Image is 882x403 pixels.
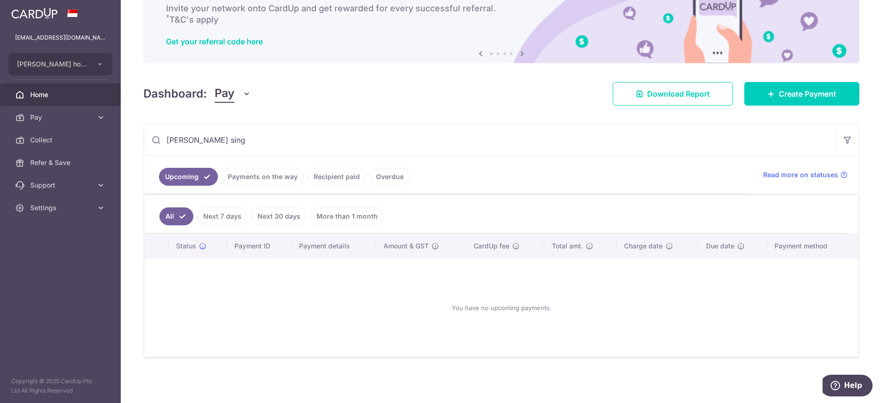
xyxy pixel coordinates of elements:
[30,90,92,99] span: Home
[30,181,92,190] span: Support
[251,207,307,225] a: Next 30 days
[763,170,838,180] span: Read more on statuses
[166,3,837,25] h6: Invite your network onto CardUp and get rewarded for every successful referral. T&C's apply
[215,85,234,103] span: Pay
[30,158,92,167] span: Refer & Save
[17,59,87,69] span: [PERSON_NAME] holdings inn bike leasing pte ltd
[474,241,509,251] span: CardUp fee
[308,168,366,186] a: Recipient paid
[144,125,836,155] input: Search by recipient name, payment id or reference
[744,82,859,106] a: Create Payment
[647,88,710,99] span: Download Report
[552,241,583,251] span: Total amt.
[383,241,429,251] span: Amount & GST
[291,234,376,258] th: Payment details
[30,135,92,145] span: Collect
[310,207,384,225] a: More than 1 month
[706,241,734,251] span: Due date
[624,241,663,251] span: Charge date
[176,241,196,251] span: Status
[30,203,92,213] span: Settings
[197,207,248,225] a: Next 7 days
[30,113,92,122] span: Pay
[227,234,292,258] th: Payment ID
[823,375,873,398] iframe: Opens a widget where you can find more information
[159,168,218,186] a: Upcoming
[143,85,207,102] h4: Dashboard:
[159,207,193,225] a: All
[215,85,251,103] button: Pay
[166,37,263,46] a: Get your referral code here
[370,168,410,186] a: Overdue
[767,234,858,258] th: Payment method
[156,266,847,349] div: You have no upcoming payments.
[613,82,733,106] a: Download Report
[763,170,848,180] a: Read more on statuses
[11,8,58,19] img: CardUp
[222,168,304,186] a: Payments on the way
[8,53,112,75] button: [PERSON_NAME] holdings inn bike leasing pte ltd
[15,33,106,42] p: [EMAIL_ADDRESS][DOMAIN_NAME]
[779,88,836,99] span: Create Payment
